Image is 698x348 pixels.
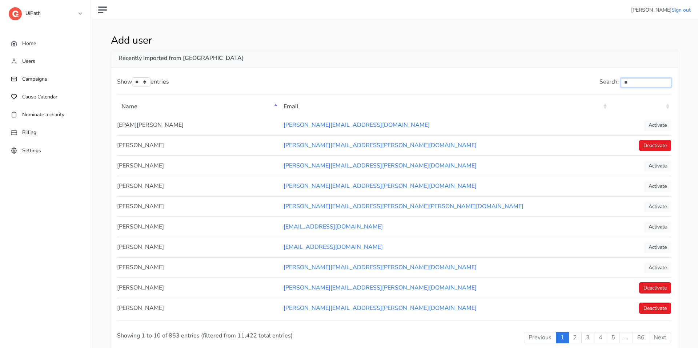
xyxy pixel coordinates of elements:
[633,332,649,344] a: 86
[644,160,671,171] a: Activate
[7,36,83,50] a: Home
[22,129,36,136] span: Billing
[7,72,83,86] a: Campaigns
[639,282,671,294] a: Deactivate
[644,120,671,131] a: Activate
[7,108,83,122] a: Nominate a charity
[284,141,477,149] a: [PERSON_NAME][EMAIL_ADDRESS][PERSON_NAME][DOMAIN_NAME]
[639,140,671,151] a: Deactivate
[639,303,671,314] a: Deactivate
[556,332,569,344] a: 1
[644,221,671,232] a: Activate
[22,76,47,82] span: Campaigns
[284,162,477,170] a: [PERSON_NAME][EMAIL_ADDRESS][PERSON_NAME][DOMAIN_NAME]
[609,97,671,115] th: : activate to sort column ascending
[607,332,620,344] a: 5
[22,93,57,100] span: Cause Calendar
[22,147,41,154] span: Settings
[22,58,35,65] span: Users
[284,304,477,312] a: [PERSON_NAME][EMAIL_ADDRESS][PERSON_NAME][DOMAIN_NAME]
[117,176,279,196] td: [PERSON_NAME]
[22,40,36,47] span: Home
[117,257,279,278] td: [PERSON_NAME]
[9,7,22,20] img: logo-dashboard-4662da770dd4bea1a8774357aa970c5cb092b4650ab114813ae74da458e76571.svg
[7,54,83,68] a: Users
[117,97,279,115] th: Name: activate to sort column descending
[117,237,279,257] td: [PERSON_NAME]
[7,143,83,158] a: Settings
[594,332,607,344] a: 4
[119,54,244,62] strong: Recently imported from [GEOGRAPHIC_DATA]
[284,243,383,251] a: [EMAIL_ADDRESS][DOMAIN_NAME]
[117,217,279,237] td: [PERSON_NAME]
[7,125,83,139] a: Billing
[644,262,671,273] a: Activate
[284,263,477,271] a: [PERSON_NAME][EMAIL_ADDRESS][PERSON_NAME][DOMAIN_NAME]
[644,181,671,192] a: Activate
[117,298,279,318] td: [PERSON_NAME]
[117,115,279,135] td: [EPAM][PERSON_NAME]
[621,78,671,87] input: Search:
[569,332,582,344] a: 2
[117,278,279,298] td: [PERSON_NAME]
[22,111,64,118] span: Nominate a charity
[117,135,279,155] td: [PERSON_NAME]
[117,77,169,87] label: Show entries
[284,202,523,210] a: [PERSON_NAME][EMAIL_ADDRESS][PERSON_NAME][PERSON_NAME][DOMAIN_NAME]
[644,242,671,253] a: Activate
[279,97,609,115] th: Email: activate to sort column ascending
[7,90,83,104] a: Cause Calendar
[132,77,151,86] select: Showentries
[111,35,582,47] h1: Add user
[284,284,477,292] a: [PERSON_NAME][EMAIL_ADDRESS][PERSON_NAME][DOMAIN_NAME]
[581,332,594,344] a: 3
[284,121,430,129] a: [PERSON_NAME][EMAIL_ADDRESS][DOMAIN_NAME]
[671,7,691,13] a: Sign out
[649,332,671,344] a: Next
[9,5,81,18] a: UiPath
[631,6,691,14] li: [PERSON_NAME]
[599,77,671,87] label: Search:
[284,223,383,231] a: [EMAIL_ADDRESS][DOMAIN_NAME]
[117,155,279,176] td: [PERSON_NAME]
[644,201,671,212] a: Activate
[117,196,279,217] td: [PERSON_NAME]
[284,182,477,190] a: [PERSON_NAME][EMAIL_ADDRESS][PERSON_NAME][DOMAIN_NAME]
